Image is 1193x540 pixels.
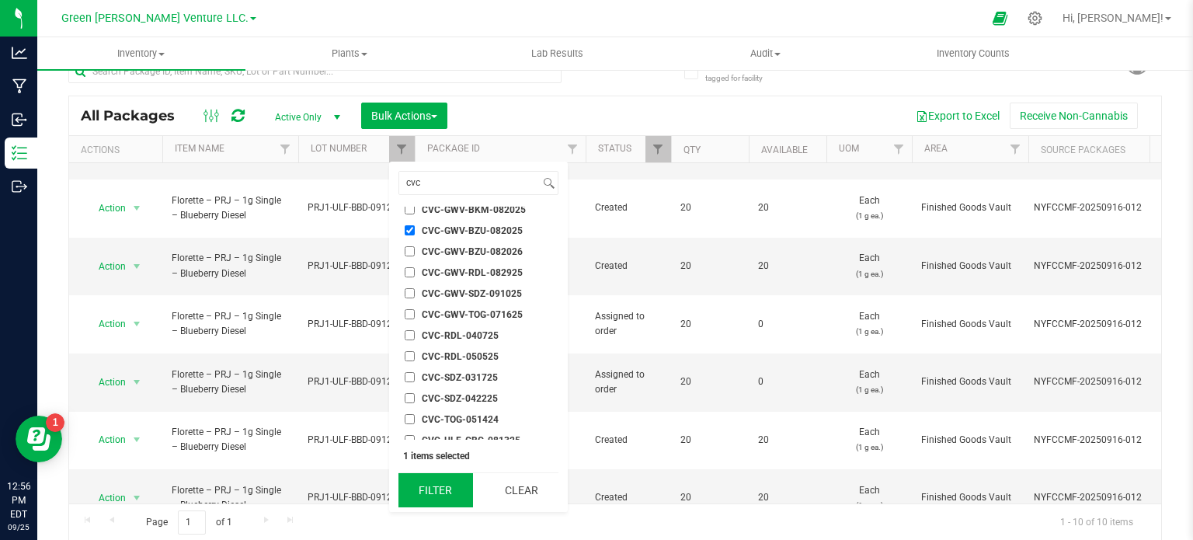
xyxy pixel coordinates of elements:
[12,179,27,194] inline-svg: Outbound
[836,324,903,339] p: (1 g ea.)
[405,225,415,235] input: CVC-GWV-BZU-082025
[405,351,415,361] input: CVC-RDL-050525
[405,288,415,298] input: CVC-GWV-SDZ-091025
[85,429,127,451] span: Action
[869,37,1077,70] a: Inventory Counts
[172,309,289,339] span: Florette – PRJ – 1g Single – Blueberry Diesel
[595,433,662,448] span: Created
[427,143,480,154] a: Package ID
[85,313,127,335] span: Action
[61,12,249,25] span: Green [PERSON_NAME] Venture LLC.
[454,37,662,70] a: Lab Results
[758,317,817,332] span: 0
[405,204,415,214] input: CVC-GWV-BKM-082025
[683,145,701,155] a: Qty
[921,259,1019,273] span: Finished Goods Vault
[921,200,1019,215] span: Finished Goods Vault
[836,440,903,455] p: (1 g ea.)
[85,487,127,509] span: Action
[68,60,562,83] input: Search Package ID, Item Name, SKU, Lot or Part Number...
[371,110,437,122] span: Bulk Actions
[7,479,30,521] p: 12:56 PM EDT
[1034,490,1179,505] div: Value 1: NYFCCMF-20250916-012
[175,143,224,154] a: Item Name
[405,246,415,256] input: CVC-GWV-BZU-082026
[595,200,662,215] span: Created
[598,143,631,154] a: Status
[836,483,903,513] span: Each
[127,256,147,277] span: select
[680,433,739,448] span: 20
[16,416,62,462] iframe: Resource center
[361,103,447,129] button: Bulk Actions
[680,375,739,389] span: 20
[886,136,912,162] a: Filter
[422,352,499,361] span: CVC-RDL-050525
[308,259,405,273] span: PRJ1-ULF-BBD-091225
[172,193,289,223] span: Florette – PRJ – 1g Single – Blueberry Diesel
[1010,103,1138,129] button: Receive Non-Cannabis
[172,368,289,397] span: Florette – PRJ – 1g Single – Blueberry Diesel
[758,375,817,389] span: 0
[836,498,903,513] p: (1 g ea.)
[422,373,498,382] span: CVC-SDZ-031725
[1003,136,1028,162] a: Filter
[405,309,415,319] input: CVC-GWV-TOG-071625
[680,317,739,332] span: 20
[245,37,454,70] a: Plants
[422,331,499,340] span: CVC-RDL-040725
[705,61,783,84] span: Include items not tagged for facility
[389,136,415,162] a: Filter
[1048,510,1146,534] span: 1 - 10 of 10 items
[127,197,147,219] span: select
[836,382,903,397] p: (1 g ea.)
[595,259,662,273] span: Created
[839,143,859,154] a: UOM
[836,368,903,397] span: Each
[1034,433,1179,448] div: Value 1: NYFCCMF-20250916-012
[422,415,499,424] span: CVC-TOG-051424
[308,375,405,389] span: PRJ1-ULF-BBD-091225
[484,473,558,507] button: Clear
[422,226,523,235] span: CVC-GWV-BZU-082025
[308,433,405,448] span: PRJ1-ULF-BBD-091225
[595,490,662,505] span: Created
[921,375,1019,389] span: Finished Goods Vault
[405,267,415,277] input: CVC-GWV-RDL-082925
[81,107,190,124] span: All Packages
[836,425,903,455] span: Each
[405,414,415,424] input: CVC-TOG-051424
[12,78,27,94] inline-svg: Manufacturing
[510,47,604,61] span: Lab Results
[399,172,540,194] input: Search
[178,510,206,535] input: 1
[761,145,808,155] a: Available
[422,310,523,319] span: CVC-GWV-TOG-071625
[836,208,903,223] p: (1 g ea.)
[836,267,903,281] p: (1 g ea.)
[422,436,520,445] span: CVC-ULF-GBG-081325
[422,268,523,277] span: CVC-GWV-RDL-082925
[924,143,948,154] a: Area
[1034,200,1179,215] div: Value 1: NYFCCMF-20250916-012
[398,473,473,507] button: Filter
[308,200,405,215] span: PRJ1-ULF-BBD-091225
[37,37,245,70] a: Inventory
[836,251,903,280] span: Each
[560,136,586,162] a: Filter
[680,490,739,505] span: 20
[46,413,64,432] iframe: Resource center unread badge
[836,309,903,339] span: Each
[172,251,289,280] span: Florette – PRJ – 1g Single – Blueberry Diesel
[422,247,523,256] span: CVC-GWV-BZU-082026
[1028,136,1184,163] th: Source Packages
[921,490,1019,505] span: Finished Goods Vault
[1025,11,1045,26] div: Manage settings
[680,200,739,215] span: 20
[12,45,27,61] inline-svg: Analytics
[422,205,526,214] span: CVC-GWV-BKM-082025
[422,394,498,403] span: CVC-SDZ-042225
[661,37,869,70] a: Audit
[836,193,903,223] span: Each
[1063,12,1163,24] span: Hi, [PERSON_NAME]!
